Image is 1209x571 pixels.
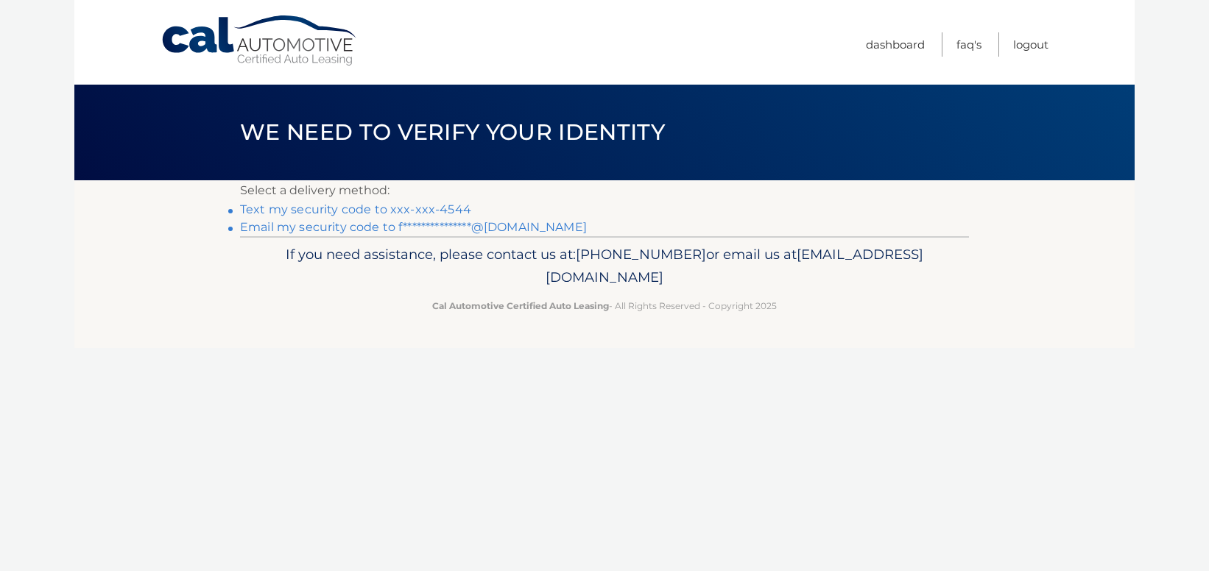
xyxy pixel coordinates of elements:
p: - All Rights Reserved - Copyright 2025 [250,298,959,313]
span: [PHONE_NUMBER] [576,246,706,263]
a: Cal Automotive [161,15,359,67]
span: We need to verify your identity [240,118,665,146]
a: FAQ's [956,32,981,57]
a: Text my security code to xxx-xxx-4544 [240,202,471,216]
p: If you need assistance, please contact us at: or email us at [250,243,959,290]
a: Dashboard [866,32,925,57]
a: Logout [1013,32,1048,57]
strong: Cal Automotive Certified Auto Leasing [432,300,609,311]
p: Select a delivery method: [240,180,969,201]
